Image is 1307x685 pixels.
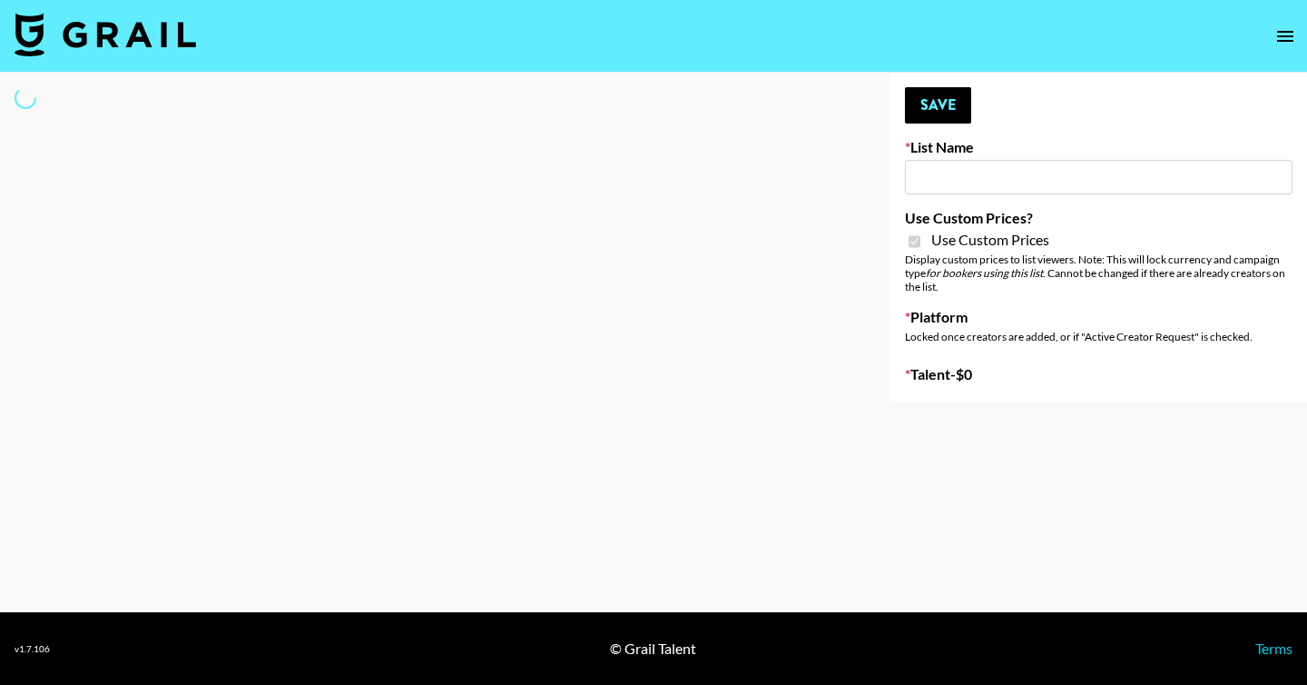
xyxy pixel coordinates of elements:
a: Terms [1255,640,1292,657]
label: Use Custom Prices? [905,209,1292,227]
span: Use Custom Prices [931,231,1049,249]
button: Save [905,87,971,124]
div: Display custom prices to list viewers. Note: This will lock currency and campaign type . Cannot b... [905,253,1292,293]
div: © Grail Talent [610,640,696,658]
label: Platform [905,308,1292,326]
div: v 1.7.106 [15,643,50,655]
em: for bookers using this list [926,266,1043,280]
img: Grail Talent [15,13,196,56]
button: open drawer [1267,18,1303,55]
label: Talent - $ 0 [905,365,1292,383]
label: List Name [905,138,1292,156]
div: Locked once creators are added, or if "Active Creator Request" is checked. [905,330,1292,343]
